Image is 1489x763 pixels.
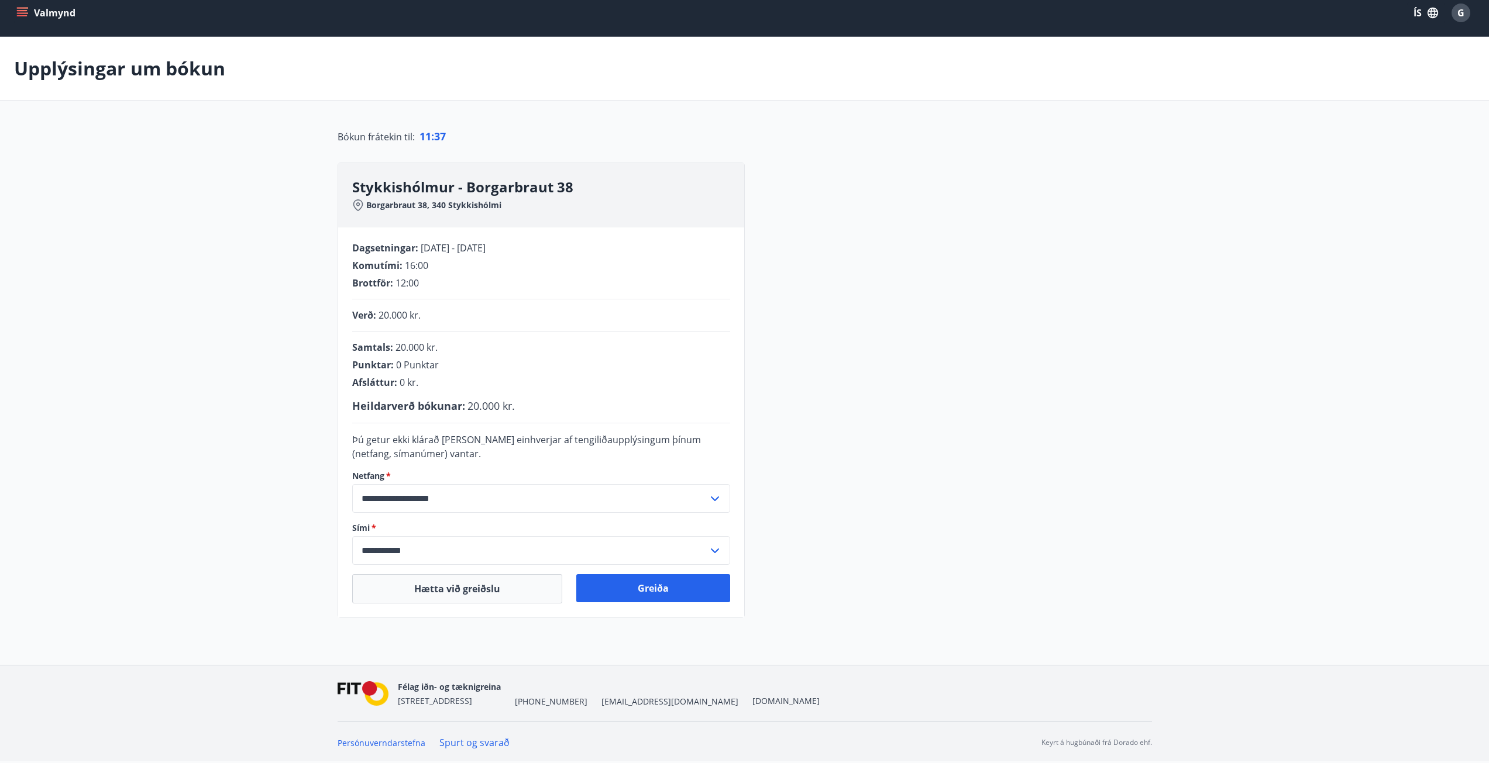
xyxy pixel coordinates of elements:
[352,241,418,254] span: Dagsetningar :
[14,56,225,81] p: Upplýsingar um bókun
[434,129,446,143] span: 37
[352,574,562,603] button: Hætta við greiðslu
[352,277,393,289] span: Brottför :
[338,737,425,748] a: Persónuverndarstefna
[1457,6,1464,19] span: G
[379,309,421,322] span: 20.000 kr.
[405,259,428,272] span: 16:00
[396,341,438,354] span: 20.000 kr.
[439,736,510,749] a: Spurt og svarað
[576,574,730,602] button: Greiða
[396,358,439,371] span: 0 Punktar
[352,433,701,460] span: Þú getur ekki klárað [PERSON_NAME] einhverjar af tengiliðaupplýsingum þínum (netfang, símanúmer) ...
[467,399,515,413] span: 20.000 kr.
[515,696,587,707] span: [PHONE_NUMBER]
[352,358,394,371] span: Punktar :
[1407,2,1445,23] button: ÍS
[752,695,820,706] a: [DOMAIN_NAME]
[338,681,389,706] img: FPQVkF9lTnNbbaRSFyT17YYeljoOGk5m51IhT0bO.png
[352,309,376,322] span: Verð :
[352,341,393,354] span: Samtals :
[352,376,397,389] span: Afsláttur :
[398,695,472,706] span: [STREET_ADDRESS]
[601,696,738,707] span: [EMAIL_ADDRESS][DOMAIN_NAME]
[352,522,730,534] label: Sími
[1041,737,1152,748] p: Keyrt á hugbúnaði frá Dorado ehf.
[352,259,403,272] span: Komutími :
[352,177,744,197] h3: Stykkishólmur - Borgarbraut 38
[421,241,486,254] span: [DATE] - [DATE]
[396,277,419,289] span: 12:00
[14,2,80,23] button: menu
[338,130,415,144] span: Bókun frátekin til :
[419,129,434,143] span: 11 :
[398,681,501,692] span: Félag iðn- og tæknigreina
[400,376,418,389] span: 0 kr.
[352,399,465,413] span: Heildarverð bókunar :
[352,470,730,482] label: Netfang
[366,199,501,211] span: Borgarbraut 38, 340 Stykkishólmi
